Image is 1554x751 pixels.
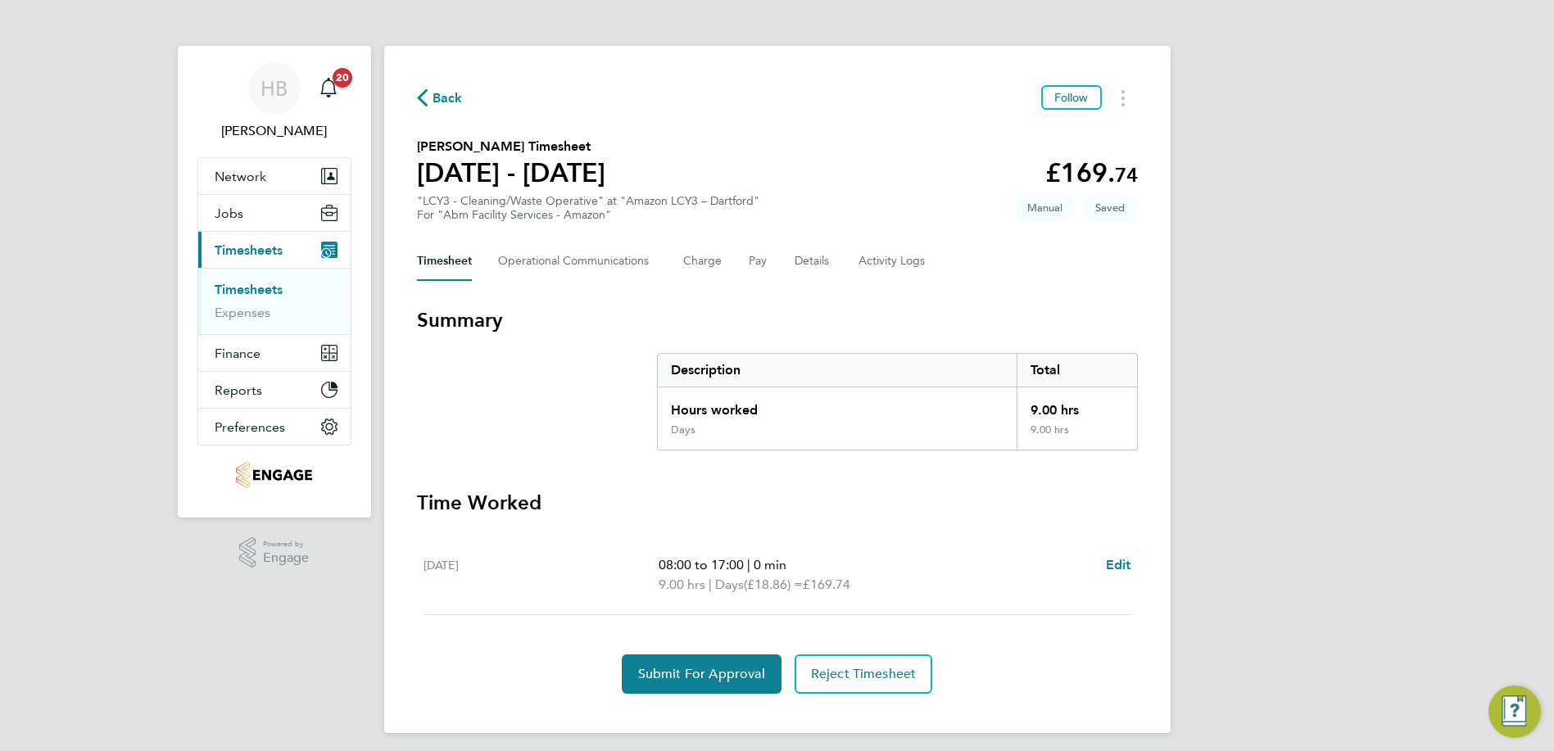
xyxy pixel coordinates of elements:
[754,557,786,572] span: 0 min
[1106,557,1131,572] span: Edit
[433,88,463,108] span: Back
[417,307,1138,333] h3: Summary
[263,551,309,565] span: Engage
[638,666,765,682] span: Submit For Approval
[417,88,463,108] button: Back
[417,156,605,189] h1: [DATE] - [DATE]
[1014,194,1076,221] span: This timesheet was manually created.
[198,335,351,371] button: Finance
[417,208,759,222] div: For "Abm Facility Services - Amazon"
[795,242,832,281] button: Details
[1041,85,1102,110] button: Follow
[215,346,261,361] span: Finance
[333,68,352,88] span: 20
[417,242,472,281] button: Timesheet
[215,305,270,320] a: Expenses
[198,195,351,231] button: Jobs
[671,423,695,437] div: Days
[1082,194,1138,221] span: This timesheet is Saved.
[1106,555,1131,575] a: Edit
[198,268,351,334] div: Timesheets
[178,46,371,518] nav: Main navigation
[859,242,927,281] button: Activity Logs
[215,282,283,297] a: Timesheets
[312,62,345,115] a: 20
[215,242,283,258] span: Timesheets
[215,419,285,435] span: Preferences
[239,537,309,568] a: Powered byEngage
[215,382,262,398] span: Reports
[749,242,768,281] button: Pay
[417,194,759,222] div: "LCY3 - Cleaning/Waste Operative" at "Amazon LCY3 – Dartford"
[1017,354,1136,387] div: Total
[197,121,351,141] span: Harry Barfoot
[198,372,351,408] button: Reports
[747,557,750,572] span: |
[715,575,744,595] span: Days
[744,577,803,592] span: (£18.86) =
[197,462,351,488] a: Go to home page
[1017,423,1136,450] div: 9.00 hrs
[658,387,1017,423] div: Hours worked
[215,169,266,184] span: Network
[1488,685,1541,738] button: Engage Resource Center
[417,137,605,156] h2: [PERSON_NAME] Timesheet
[417,490,1138,516] h3: Time Worked
[198,158,351,194] button: Network
[683,242,723,281] button: Charge
[659,577,705,592] span: 9.00 hrs
[498,242,657,281] button: Operational Communications
[1054,90,1089,105] span: Follow
[622,654,782,694] button: Submit For Approval
[198,409,351,445] button: Preferences
[1108,85,1138,111] button: Timesheets Menu
[198,232,351,268] button: Timesheets
[811,666,917,682] span: Reject Timesheet
[659,557,744,572] span: 08:00 to 17:00
[263,537,309,551] span: Powered by
[658,354,1017,387] div: Description
[795,654,933,694] button: Reject Timesheet
[236,462,312,488] img: regentfm-logo-retina.png
[709,577,712,592] span: |
[215,206,243,221] span: Jobs
[424,555,659,595] div: [DATE]
[1115,163,1138,187] span: 74
[1017,387,1136,423] div: 9.00 hrs
[261,78,288,99] span: HB
[197,62,351,141] a: HB[PERSON_NAME]
[1045,157,1138,188] app-decimal: £169.
[417,307,1138,694] section: Timesheet
[803,577,850,592] span: £169.74
[657,353,1138,450] div: Summary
